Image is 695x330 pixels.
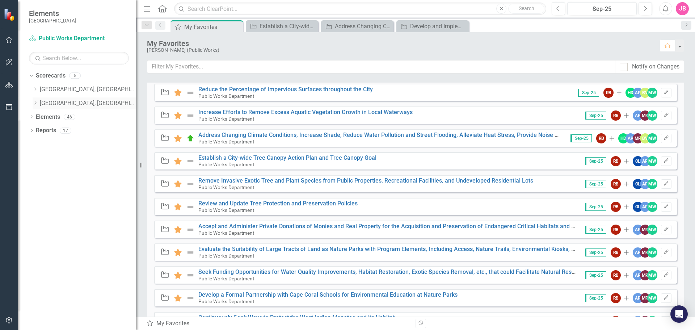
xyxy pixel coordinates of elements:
[633,179,643,189] div: OL
[676,2,689,15] button: JB
[198,139,254,145] small: Public Works Department
[198,253,254,259] small: Public Works Department
[633,316,643,326] div: AP
[40,99,136,108] a: [GEOGRAPHIC_DATA], [GEOGRAPHIC_DATA] Strategic Plan
[36,113,60,121] a: Elements
[36,126,56,135] a: Reports
[147,47,652,53] div: [PERSON_NAME] (Public Works)
[184,22,241,32] div: My Favorites
[4,8,16,21] img: ClearPoint Strategy
[640,225,650,235] div: MR
[186,248,195,257] img: Not Defined
[260,22,316,31] div: Establish a City-wide Tree Canopy Action Plan and Tree Canopy Goal
[186,225,195,234] img: Not Defined
[640,179,650,189] div: AP
[647,293,657,303] div: MW
[198,230,254,236] small: Public Works Department
[647,202,657,212] div: MW
[198,298,254,304] small: Public Works Department
[186,294,195,302] img: Not Defined
[640,316,650,326] div: MR
[585,157,606,165] span: Sep-25
[647,247,657,258] div: MW
[585,180,606,188] span: Sep-25
[186,271,195,280] img: Not Defined
[186,88,195,97] img: Not Defined
[633,247,643,258] div: AP
[633,225,643,235] div: AP
[585,294,606,302] span: Sep-25
[640,270,650,280] div: MR
[647,316,657,326] div: MW
[611,202,621,212] div: RB
[64,114,75,120] div: 46
[633,293,643,303] div: AP
[647,88,657,98] div: MW
[585,112,606,120] span: Sep-25
[618,133,628,143] div: HD
[633,88,643,98] div: AP
[198,184,254,190] small: Public Works Department
[611,293,621,303] div: RB
[40,85,136,94] a: [GEOGRAPHIC_DATA], [GEOGRAPHIC_DATA] Business Initiatives
[647,110,657,121] div: MW
[335,22,392,31] div: Address Changing Climate Conditions, Increase Shade, Reduce Water Pollution and Street Flooding, ...
[625,133,636,143] div: AP
[36,72,66,80] a: Scorecards
[570,134,592,142] span: Sep-25
[647,133,657,143] div: MW
[508,4,544,14] button: Search
[186,134,195,143] img: On Schedule or Complete
[611,316,621,326] div: RB
[198,93,254,99] small: Public Works Department
[147,60,615,74] input: Filter My Favorites...
[198,246,644,252] a: Evaluate the Suitability of Large Tracts of Land as Nature Parks with Program Elements, Including...
[323,22,392,31] a: Address Changing Climate Conditions, Increase Shade, Reduce Water Pollution and Street Flooding, ...
[647,270,657,280] div: MW
[625,88,636,98] div: HD
[519,5,534,11] span: Search
[611,156,621,166] div: RB
[198,131,674,138] a: Address Changing Climate Conditions, Increase Shade, Reduce Water Pollution and Street Flooding, ...
[640,88,650,98] div: BV
[174,3,546,15] input: Search ClearPoint...
[198,276,254,281] small: Public Works Department
[29,52,129,64] input: Search Below...
[585,248,606,256] span: Sep-25
[186,111,195,120] img: Not Defined
[198,291,458,298] a: Develop a Formal Partnership with Cape Coral Schools for Environmental Education at Nature Parks
[585,203,606,211] span: Sep-25
[640,247,650,258] div: MR
[69,73,81,79] div: 5
[29,34,119,43] a: Public Works Department
[633,110,643,121] div: AP
[632,63,679,71] div: Notify on Changes
[567,2,637,15] button: Sep-25
[29,9,76,18] span: Elements
[186,317,195,325] img: Not Defined
[611,179,621,189] div: RB
[186,157,195,166] img: Not Defined
[186,202,195,211] img: Not Defined
[60,128,71,134] div: 17
[570,5,634,13] div: Sep-25
[198,177,533,184] a: Remove Invasive Exotic Tree and Plant Species from Public Properties, Recreational Facilities, an...
[633,133,643,143] div: MR
[198,207,254,213] small: Public Works Department
[640,293,650,303] div: MR
[585,271,606,279] span: Sep-25
[640,110,650,121] div: MR
[198,116,254,122] small: Public Works Department
[147,39,652,47] div: My Favorites
[198,268,615,275] a: Seek Funding Opportunities for Water Quality Improvements, Habitat Restoration, Exotic Species Re...
[633,156,643,166] div: OL
[647,225,657,235] div: MW
[647,179,657,189] div: MW
[29,18,76,24] small: [GEOGRAPHIC_DATA]
[633,270,643,280] div: AP
[611,270,621,280] div: RB
[611,110,621,121] div: RB
[670,305,688,323] div: Open Intercom Messenger
[410,22,467,31] div: Develop and Implement a Bridge Rehabilitation Master Plan Prioritizing Repairs, Rehabilitation, a...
